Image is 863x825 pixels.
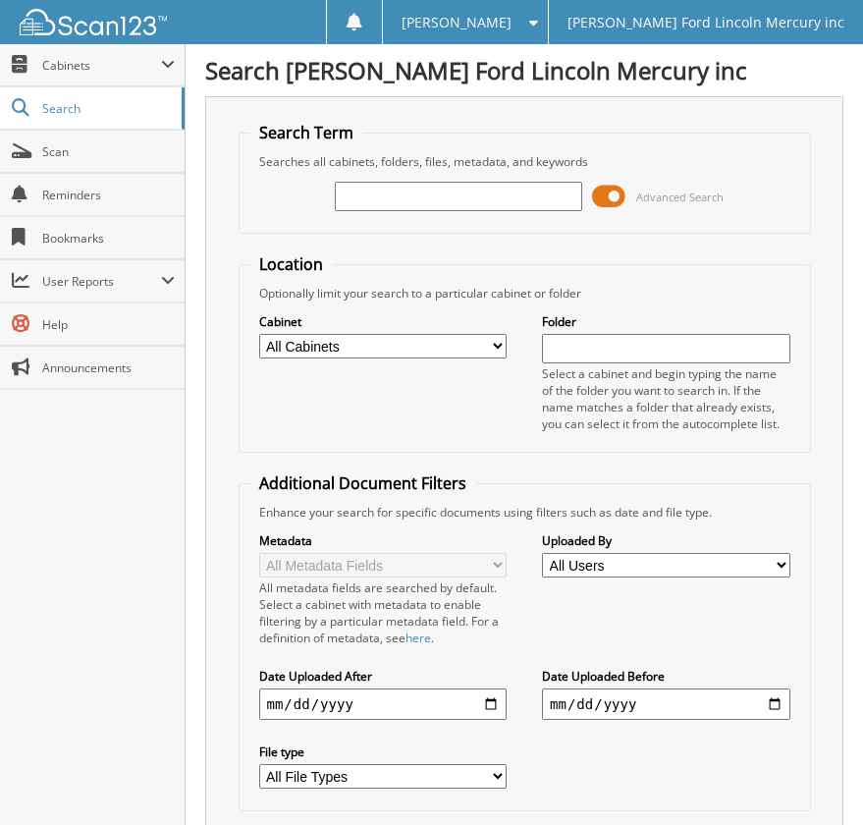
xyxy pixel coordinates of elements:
[249,153,800,170] div: Searches all cabinets, folders, files, metadata, and keywords
[402,17,512,28] span: [PERSON_NAME]
[542,313,789,330] label: Folder
[259,313,507,330] label: Cabinet
[636,190,724,204] span: Advanced Search
[249,253,333,275] legend: Location
[42,100,172,117] span: Search
[542,688,789,720] input: end
[542,532,789,549] label: Uploaded By
[42,273,161,290] span: User Reports
[42,359,175,376] span: Announcements
[542,365,789,432] div: Select a cabinet and begin typing the name of the folder you want to search in. If the name match...
[405,630,431,646] a: here
[42,230,175,247] span: Bookmarks
[259,688,507,720] input: start
[249,472,476,494] legend: Additional Document Filters
[205,54,843,86] h1: Search [PERSON_NAME] Ford Lincoln Mercury inc
[259,668,507,685] label: Date Uploaded After
[42,143,175,160] span: Scan
[567,17,844,28] span: [PERSON_NAME] Ford Lincoln Mercury inc
[542,668,789,685] label: Date Uploaded Before
[249,122,363,143] legend: Search Term
[20,9,167,35] img: scan123-logo-white.svg
[42,57,161,74] span: Cabinets
[249,285,800,302] div: Optionally limit your search to a particular cabinet or folder
[259,532,507,549] label: Metadata
[42,187,175,203] span: Reminders
[765,731,863,825] iframe: Chat Widget
[259,743,507,760] label: File type
[259,579,507,646] div: All metadata fields are searched by default. Select a cabinet with metadata to enable filtering b...
[42,316,175,333] span: Help
[249,504,800,521] div: Enhance your search for specific documents using filters such as date and file type.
